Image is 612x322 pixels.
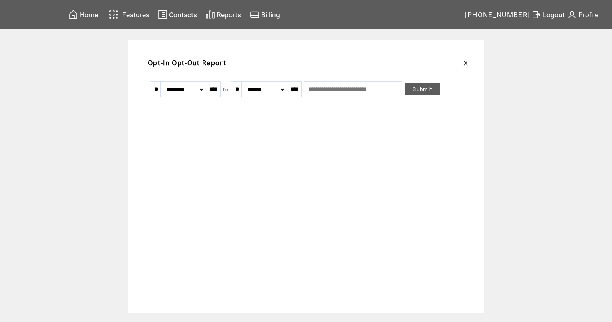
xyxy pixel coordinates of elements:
[249,8,281,21] a: Billing
[122,11,149,19] span: Features
[169,11,197,19] span: Contacts
[217,11,241,19] span: Reports
[543,11,565,19] span: Logout
[567,10,577,20] img: profile.svg
[67,8,99,21] a: Home
[261,11,280,19] span: Billing
[158,10,167,20] img: contacts.svg
[68,10,78,20] img: home.svg
[105,7,151,22] a: Features
[566,8,600,21] a: Profile
[531,10,541,20] img: exit.svg
[204,8,242,21] a: Reports
[223,87,228,92] span: to
[405,83,440,95] a: Submit
[80,11,98,19] span: Home
[465,11,531,19] span: [PHONE_NUMBER]
[157,8,198,21] a: Contacts
[205,10,215,20] img: chart.svg
[107,8,121,21] img: features.svg
[578,11,598,19] span: Profile
[250,10,260,20] img: creidtcard.svg
[148,58,226,67] span: Opt-In Opt-Out Report
[530,8,566,21] a: Logout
